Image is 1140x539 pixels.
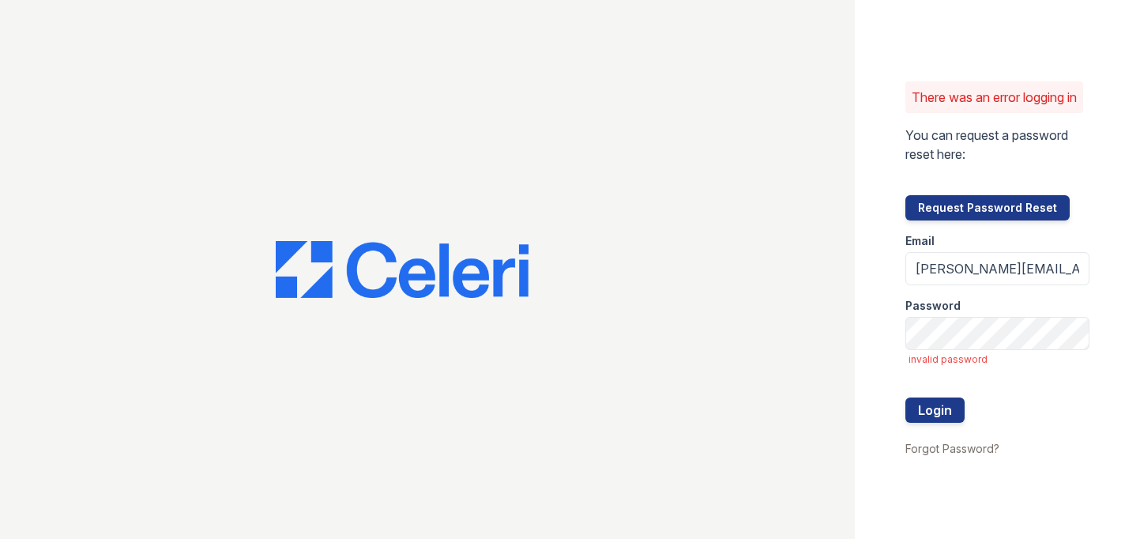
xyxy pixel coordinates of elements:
button: Request Password Reset [905,195,1070,220]
span: invalid password [909,353,1089,366]
button: Login [905,398,965,423]
p: There was an error logging in [912,88,1077,107]
a: Forgot Password? [905,442,999,455]
p: You can request a password reset here: [905,126,1089,164]
img: CE_Logo_Blue-a8612792a0a2168367f1c8372b55b34899dd931a85d93a1a3d3e32e68fde9ad4.png [276,241,529,298]
label: Password [905,298,961,314]
label: Email [905,233,935,249]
